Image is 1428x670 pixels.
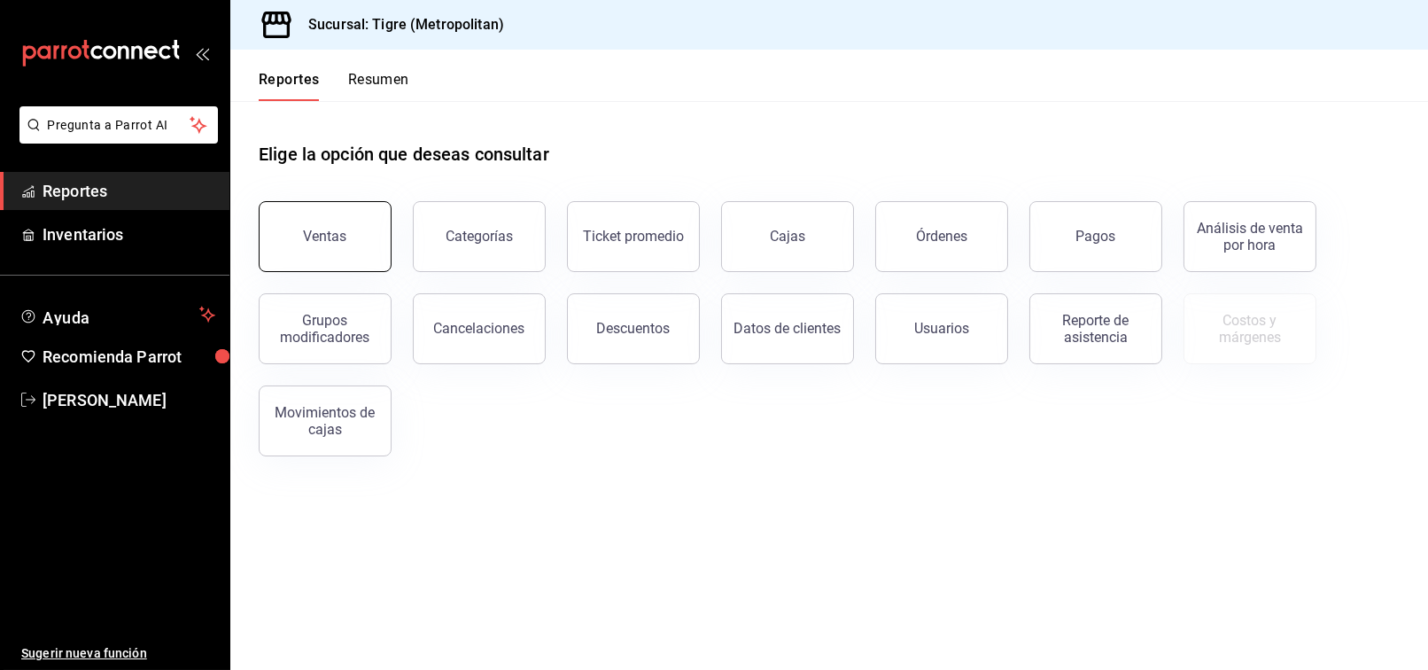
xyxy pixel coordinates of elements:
[567,293,700,364] button: Descuentos
[21,644,215,663] span: Sugerir nueva función
[1195,220,1305,253] div: Análisis de venta por hora
[413,293,546,364] button: Cancelaciones
[348,71,409,101] button: Resumen
[583,228,684,245] div: Ticket promedio
[875,201,1008,272] button: Órdenes
[1184,201,1316,272] button: Análisis de venta por hora
[304,228,347,245] div: Ventas
[19,106,218,144] button: Pregunta a Parrot AI
[721,293,854,364] button: Datos de clientes
[1184,293,1316,364] button: Contrata inventarios para ver este reporte
[259,71,320,101] button: Reportes
[259,386,392,456] button: Movimientos de cajas
[770,226,806,247] div: Cajas
[875,293,1008,364] button: Usuarios
[43,222,215,246] span: Inventarios
[270,312,380,346] div: Grupos modificadores
[1195,312,1305,346] div: Costos y márgenes
[1041,312,1151,346] div: Reporte de asistencia
[1029,201,1162,272] button: Pagos
[914,320,969,337] div: Usuarios
[434,320,525,337] div: Cancelaciones
[259,201,392,272] button: Ventas
[270,404,380,438] div: Movimientos de cajas
[294,14,504,35] h3: Sucursal: Tigre (Metropolitan)
[43,345,215,369] span: Recomienda Parrot
[1076,228,1116,245] div: Pagos
[734,320,842,337] div: Datos de clientes
[43,304,192,325] span: Ayuda
[916,228,967,245] div: Órdenes
[721,201,854,272] a: Cajas
[259,293,392,364] button: Grupos modificadores
[567,201,700,272] button: Ticket promedio
[43,179,215,203] span: Reportes
[1029,293,1162,364] button: Reporte de asistencia
[43,388,215,412] span: [PERSON_NAME]
[12,129,218,147] a: Pregunta a Parrot AI
[259,141,549,167] h1: Elige la opción que deseas consultar
[48,116,190,135] span: Pregunta a Parrot AI
[259,71,409,101] div: navigation tabs
[597,320,671,337] div: Descuentos
[413,201,546,272] button: Categorías
[195,46,209,60] button: open_drawer_menu
[446,228,513,245] div: Categorías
